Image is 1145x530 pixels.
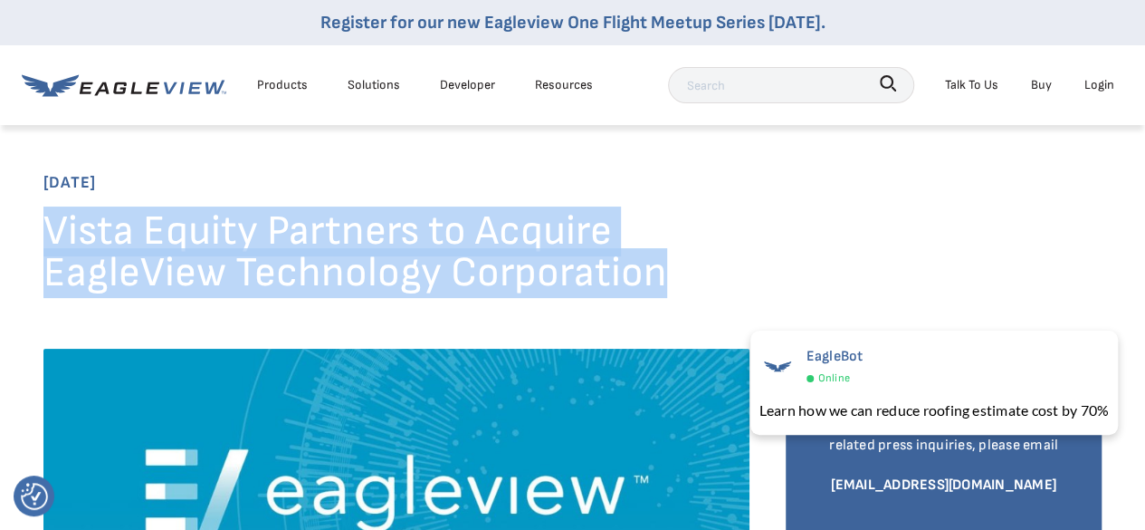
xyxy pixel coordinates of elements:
img: EagleBot [759,348,796,384]
span: [DATE] [43,169,1102,198]
div: Talk To Us [945,73,998,96]
input: Search [668,67,914,103]
a: [EMAIL_ADDRESS][DOMAIN_NAME] [831,477,1056,494]
button: Consent Preferences [21,483,48,510]
div: Solutions [348,73,400,96]
a: Buy [1031,73,1052,96]
span: EagleBot [806,348,864,365]
div: Login [1084,73,1114,96]
span: Online [818,369,850,389]
div: Products [257,73,308,96]
a: Developer [440,73,495,96]
div: Resources [535,73,593,96]
a: Register for our new Eagleview One Flight Meetup Series [DATE]. [320,12,825,34]
div: Learn how we can reduce roofing estimate cost by 70% [759,400,1109,421]
img: Revisit consent button [21,483,48,510]
h1: Vista Equity Partners to Acquire EagleView Technology Corporation [43,211,749,308]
